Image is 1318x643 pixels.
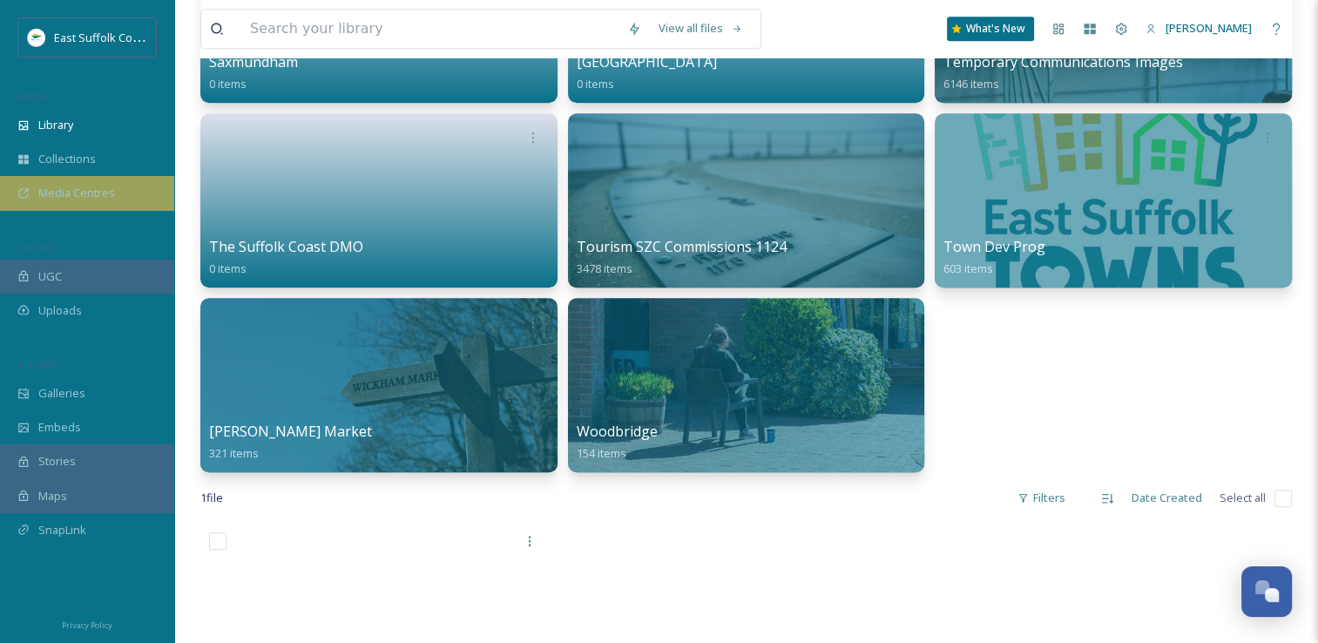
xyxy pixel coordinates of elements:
[209,261,247,276] span: 0 items
[38,385,85,402] span: Galleries
[577,237,787,256] span: Tourism SZC Commissions 1124
[577,52,717,71] span: [GEOGRAPHIC_DATA]
[200,490,223,506] span: 1 file
[1220,490,1266,506] span: Select all
[38,453,76,470] span: Stories
[17,241,55,254] span: COLLECT
[943,239,1045,276] a: Town Dev Prog603 items
[943,261,993,276] span: 603 items
[209,423,372,461] a: [PERSON_NAME] Market321 items
[28,29,45,46] img: ESC%20Logo.png
[241,10,618,48] input: Search your library
[1241,566,1292,617] button: Open Chat
[947,17,1034,41] a: What's New
[577,239,787,276] a: Tourism SZC Commissions 11243478 items
[38,117,73,133] span: Library
[1166,20,1252,36] span: [PERSON_NAME]
[17,90,48,103] span: MEDIA
[38,151,96,167] span: Collections
[38,488,67,504] span: Maps
[38,419,81,436] span: Embeds
[209,422,372,441] span: [PERSON_NAME] Market
[209,76,247,91] span: 0 items
[62,613,112,634] a: Privacy Policy
[38,522,86,538] span: SnapLink
[209,237,363,256] span: The Suffolk Coast DMO
[1123,481,1211,515] div: Date Created
[54,29,157,45] span: East Suffolk Council
[577,76,614,91] span: 0 items
[943,76,999,91] span: 6146 items
[577,261,632,276] span: 3478 items
[577,445,626,461] span: 154 items
[943,52,1182,71] span: Temporary Communications Images
[38,302,82,319] span: Uploads
[577,423,658,461] a: Woodbridge154 items
[209,52,298,71] span: Saxmundham
[943,237,1045,256] span: Town Dev Prog
[577,422,658,441] span: Woodbridge
[209,445,259,461] span: 321 items
[1137,11,1261,45] a: [PERSON_NAME]
[1009,481,1074,515] div: Filters
[17,358,57,371] span: WIDGETS
[650,11,752,45] a: View all files
[209,239,363,276] a: The Suffolk Coast DMO0 items
[38,268,62,285] span: UGC
[62,619,112,631] span: Privacy Policy
[38,185,115,201] span: Media Centres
